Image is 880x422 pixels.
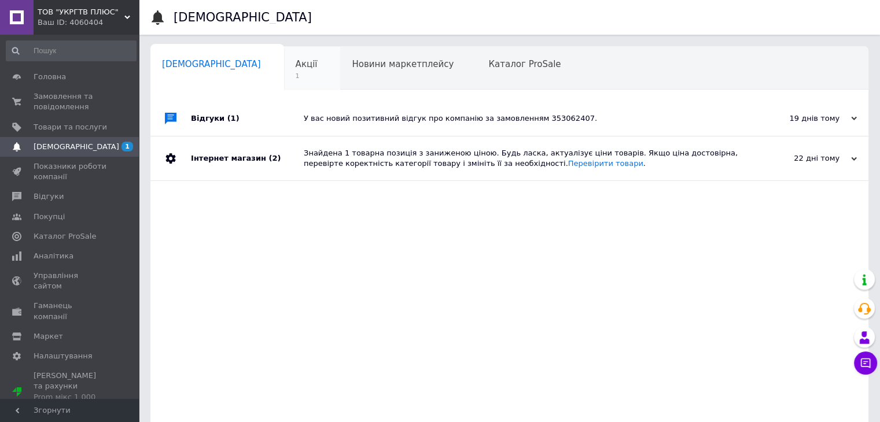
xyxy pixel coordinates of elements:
input: Пошук [6,40,137,61]
span: Товари та послуги [34,122,107,132]
span: [DEMOGRAPHIC_DATA] [34,142,119,152]
a: Перевірити товари [568,159,643,168]
span: Аналітика [34,251,73,261]
span: Акції [296,59,318,69]
div: Відгуки [191,101,304,136]
div: 22 дні тому [741,153,857,164]
span: (1) [227,114,240,123]
button: Чат з покупцем [854,351,877,375]
span: Гаманець компанії [34,301,107,321]
span: Показники роботи компанії [34,161,107,182]
span: 1 [121,142,133,151]
div: Інтернет магазин [191,136,304,180]
span: Налаштування [34,351,93,361]
span: Покупці [34,212,65,222]
div: Знайдена 1 товарна позиція з заниженою ціною. Будь ласка, актуалізує ціни товарів. Якщо ціна дост... [304,148,741,169]
span: Головна [34,72,66,82]
span: Управління сайтом [34,271,107,291]
span: Каталог ProSale [34,231,96,242]
div: У вас новий позитивний відгук про компанію за замовленням 353062407. [304,113,741,124]
span: [PERSON_NAME] та рахунки [34,371,107,413]
span: Новини маркетплейсу [352,59,454,69]
h1: [DEMOGRAPHIC_DATA] [174,10,312,24]
span: Замовлення та повідомлення [34,91,107,112]
span: Маркет [34,331,63,342]
span: Відгуки [34,191,64,202]
span: (2) [268,154,281,162]
div: Ваш ID: 4060404 [38,17,139,28]
div: 19 днів тому [741,113,857,124]
span: ТОВ "УКРГТВ ПЛЮС" [38,7,124,17]
div: Prom мікс 1 000 (13 місяців) [34,392,107,413]
span: 1 [296,72,318,80]
span: [DEMOGRAPHIC_DATA] [162,59,261,69]
span: Каталог ProSale [488,59,561,69]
